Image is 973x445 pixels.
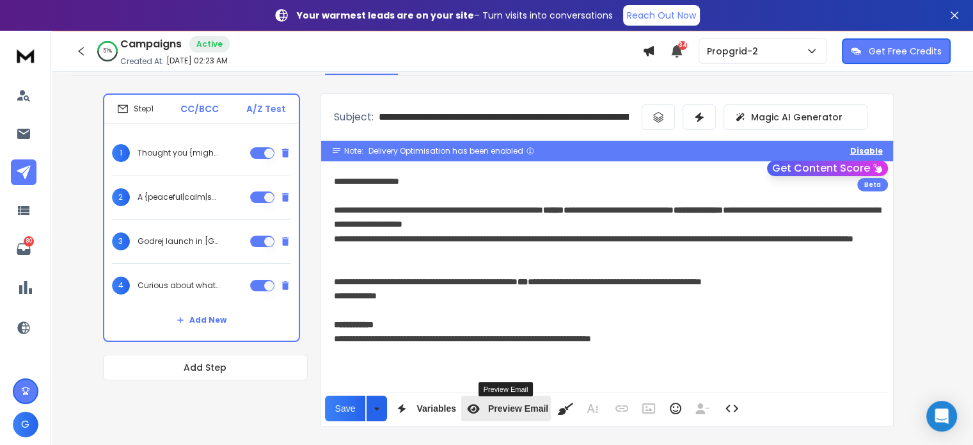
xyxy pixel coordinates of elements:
[138,192,219,202] p: A {peaceful|calm|serene} new location in [GEOGRAPHIC_DATA], {{firstName}} ji
[112,277,130,295] span: 4
[390,396,459,421] button: Variables
[751,111,842,124] p: Magic AI Generator
[344,146,363,156] span: Note:
[166,307,237,333] button: Add New
[13,412,38,437] button: G
[479,382,534,396] div: Preview Email
[637,396,661,421] button: Insert Image (Ctrl+P)
[461,396,551,421] button: Preview Email
[580,396,605,421] button: More Text
[368,146,535,156] div: Delivery Optimisation has been enabled
[857,178,888,191] div: Beta
[678,41,687,50] span: 34
[138,280,219,291] p: Curious about what’s next from [GEOGRAPHIC_DATA] in [GEOGRAPHIC_DATA]? {{firstName}} ji
[24,236,34,247] p: 80
[103,355,308,380] button: Add Step
[112,144,130,162] span: 1
[486,403,551,414] span: Preview Email
[11,236,36,262] a: 80
[767,161,888,176] button: Get Content Score
[138,148,219,158] p: Thought you {might be interested|could find this interesting|may like this}, {{firstName}} ji
[297,9,613,22] p: – Turn visits into conversations
[850,146,883,156] button: Disable
[13,44,38,67] img: logo
[166,56,228,66] p: [DATE] 02:23 AM
[707,45,763,58] p: Propgrid-2
[180,102,219,115] p: CC/BCC
[663,396,688,421] button: Emoticons
[610,396,634,421] button: Insert Link (Ctrl+K)
[138,236,219,247] p: Godrej launch in [GEOGRAPHIC_DATA] —{want|would you like|interested} to take a look? {{firstName}...
[724,104,867,130] button: Magic AI Generator
[869,45,942,58] p: Get Free Credits
[623,5,700,26] a: Reach Out Now
[246,102,286,115] p: A/Z Test
[842,38,951,64] button: Get Free Credits
[103,47,112,55] p: 51 %
[117,103,154,115] div: Step 1
[627,9,696,22] p: Reach Out Now
[720,396,744,421] button: Code View
[690,396,715,421] button: Insert Unsubscribe Link
[553,396,578,421] button: Clean HTML
[325,396,366,421] button: Save
[103,93,300,342] li: Step1CC/BCCA/Z Test1Thought you {might be interested|could find this interesting|may like this}, ...
[414,403,459,414] span: Variables
[334,109,374,125] p: Subject:
[189,36,230,53] div: Active
[112,188,130,206] span: 2
[120,36,182,52] h1: Campaigns
[297,9,474,22] strong: Your warmest leads are on your site
[120,56,164,67] p: Created At:
[112,232,130,250] span: 3
[926,401,957,432] div: Open Intercom Messenger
